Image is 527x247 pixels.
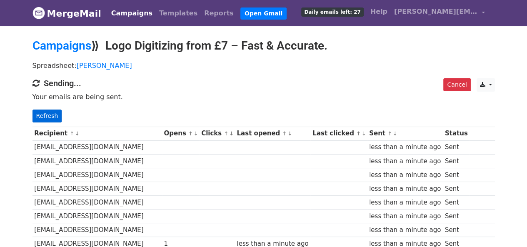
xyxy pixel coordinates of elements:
a: ↑ [282,130,287,137]
a: ↓ [194,130,198,137]
td: Sent [443,223,470,237]
img: MergeMail logo [32,7,45,19]
div: less than a minute ago [369,198,441,207]
th: Clicks [199,127,235,140]
td: [EMAIL_ADDRESS][DOMAIN_NAME] [32,196,162,210]
h4: Sending... [32,78,495,88]
h2: ⟫ Logo Digitizing from £7 – Fast & Accurate. [32,39,495,53]
td: Sent [443,196,470,210]
a: ↑ [224,130,228,137]
a: [PERSON_NAME][EMAIL_ADDRESS][DOMAIN_NAME] [391,3,488,23]
td: Sent [443,182,470,195]
th: Recipient [32,127,162,140]
a: ↓ [362,130,366,137]
a: Daily emails left: 27 [298,3,367,20]
td: [EMAIL_ADDRESS][DOMAIN_NAME] [32,223,162,237]
th: Opens [162,127,200,140]
th: Sent [367,127,443,140]
div: less than a minute ago [369,212,441,221]
th: Status [443,127,470,140]
a: Campaigns [108,5,156,22]
div: less than a minute ago [369,184,441,194]
div: less than a minute ago [369,225,441,235]
td: Sent [443,154,470,168]
td: Sent [443,140,470,154]
a: ↑ [70,130,74,137]
a: ↓ [75,130,80,137]
a: Help [367,3,391,20]
iframe: Chat Widget [485,207,527,247]
div: less than a minute ago [369,170,441,180]
td: Sent [443,210,470,223]
th: Last opened [235,127,311,140]
a: ↑ [356,130,361,137]
p: Spreadsheet: [32,61,495,70]
a: ↓ [287,130,292,137]
td: Sent [443,168,470,182]
span: [PERSON_NAME][EMAIL_ADDRESS][DOMAIN_NAME] [394,7,477,17]
p: Your emails are being sent. [32,92,495,101]
td: [EMAIL_ADDRESS][DOMAIN_NAME] [32,182,162,195]
a: Campaigns [32,39,91,52]
a: Refresh [32,110,62,122]
a: ↑ [188,130,193,137]
div: less than a minute ago [369,142,441,152]
div: less than a minute ago [369,157,441,166]
td: [EMAIL_ADDRESS][DOMAIN_NAME] [32,140,162,154]
a: Reports [201,5,237,22]
a: Open Gmail [240,7,287,20]
a: Cancel [443,78,470,91]
td: [EMAIL_ADDRESS][DOMAIN_NAME] [32,168,162,182]
th: Last clicked [310,127,367,140]
a: ↓ [229,130,234,137]
a: ↓ [393,130,397,137]
a: [PERSON_NAME] [77,62,132,70]
a: MergeMail [32,5,101,22]
a: ↑ [387,130,392,137]
span: Daily emails left: 27 [301,7,363,17]
a: Templates [156,5,201,22]
td: [EMAIL_ADDRESS][DOMAIN_NAME] [32,210,162,223]
td: [EMAIL_ADDRESS][DOMAIN_NAME] [32,154,162,168]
